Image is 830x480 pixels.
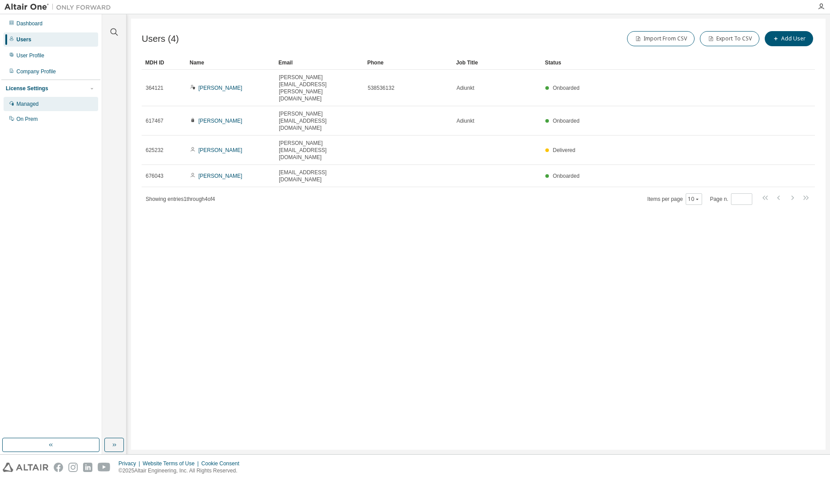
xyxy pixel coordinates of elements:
span: [PERSON_NAME][EMAIL_ADDRESS][PERSON_NAME][DOMAIN_NAME] [279,74,360,102]
span: 538536132 [368,84,394,92]
span: [PERSON_NAME][EMAIL_ADDRESS][DOMAIN_NAME] [279,110,360,132]
div: Company Profile [16,68,56,75]
span: Users (4) [142,34,179,44]
div: Job Title [456,56,538,70]
a: [PERSON_NAME] [199,173,242,179]
span: Showing entries 1 through 4 of 4 [146,196,215,202]
span: Onboarded [553,173,580,179]
div: Dashboard [16,20,43,27]
div: Phone [367,56,449,70]
div: Managed [16,100,39,108]
span: 625232 [146,147,163,154]
div: Users [16,36,31,43]
div: Email [278,56,360,70]
button: Add User [765,31,813,46]
a: [PERSON_NAME] [199,118,242,124]
a: [PERSON_NAME] [199,85,242,91]
img: Altair One [4,3,115,12]
img: youtube.svg [98,463,111,472]
a: [PERSON_NAME] [199,147,242,153]
span: Adiunkt [457,84,474,92]
div: User Profile [16,52,44,59]
span: Adiunkt [457,117,474,124]
div: On Prem [16,116,38,123]
span: Items per page [647,193,702,205]
div: Cookie Consent [201,460,244,467]
span: [EMAIL_ADDRESS][DOMAIN_NAME] [279,169,360,183]
span: 617467 [146,117,163,124]
div: Website Terms of Use [143,460,201,467]
span: Onboarded [553,85,580,91]
span: 676043 [146,172,163,180]
div: License Settings [6,85,48,92]
div: Privacy [119,460,143,467]
div: Status [545,56,769,70]
span: [PERSON_NAME][EMAIL_ADDRESS][DOMAIN_NAME] [279,140,360,161]
button: Export To CSV [700,31,759,46]
img: altair_logo.svg [3,463,48,472]
span: Onboarded [553,118,580,124]
div: Name [190,56,271,70]
button: 10 [688,196,700,203]
img: facebook.svg [54,463,63,472]
span: 364121 [146,84,163,92]
img: linkedin.svg [83,463,92,472]
span: Delivered [553,147,576,153]
button: Import From CSV [627,31,695,46]
img: instagram.svg [68,463,78,472]
p: © 2025 Altair Engineering, Inc. All Rights Reserved. [119,467,245,475]
div: MDH ID [145,56,183,70]
span: Page n. [710,193,752,205]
